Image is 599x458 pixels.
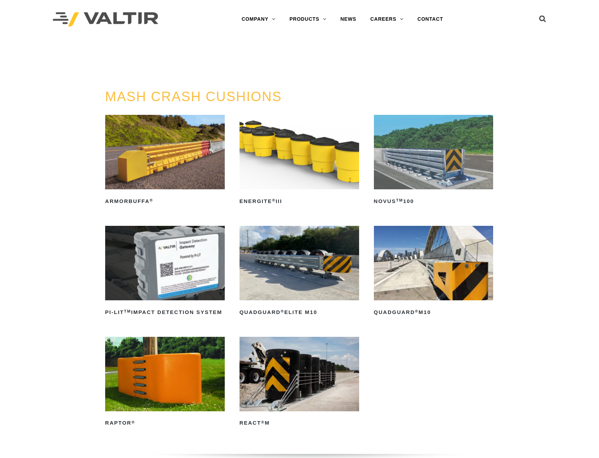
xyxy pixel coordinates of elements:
[53,12,158,27] img: Valtir
[105,115,225,207] a: ArmorBuffa®
[374,226,493,318] a: QuadGuard®M10
[105,196,225,207] h2: ArmorBuffa
[261,420,265,424] sup: ®
[240,115,359,207] a: ENERGITE®III
[281,309,284,313] sup: ®
[105,89,282,104] a: MASH CRASH CUSHIONS
[240,196,359,207] h2: ENERGITE III
[374,196,493,207] h2: NOVUS 100
[132,420,135,424] sup: ®
[333,12,363,26] a: NEWS
[272,198,275,202] sup: ®
[240,337,359,429] a: REACT®M
[396,198,403,202] sup: TM
[149,198,153,202] sup: ®
[363,12,410,26] a: CAREERS
[374,115,493,207] a: NOVUSTM100
[240,307,359,318] h2: QuadGuard Elite M10
[282,12,333,26] a: PRODUCTS
[105,226,225,318] a: PI-LITTMImpact Detection System
[235,12,282,26] a: COMPANY
[105,418,225,429] h2: RAPTOR
[240,226,359,318] a: QuadGuard®Elite M10
[105,337,225,429] a: RAPTOR®
[415,309,419,313] sup: ®
[105,307,225,318] h2: PI-LIT Impact Detection System
[240,418,359,429] h2: REACT M
[374,307,493,318] h2: QuadGuard M10
[124,309,131,313] sup: TM
[410,12,450,26] a: CONTACT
